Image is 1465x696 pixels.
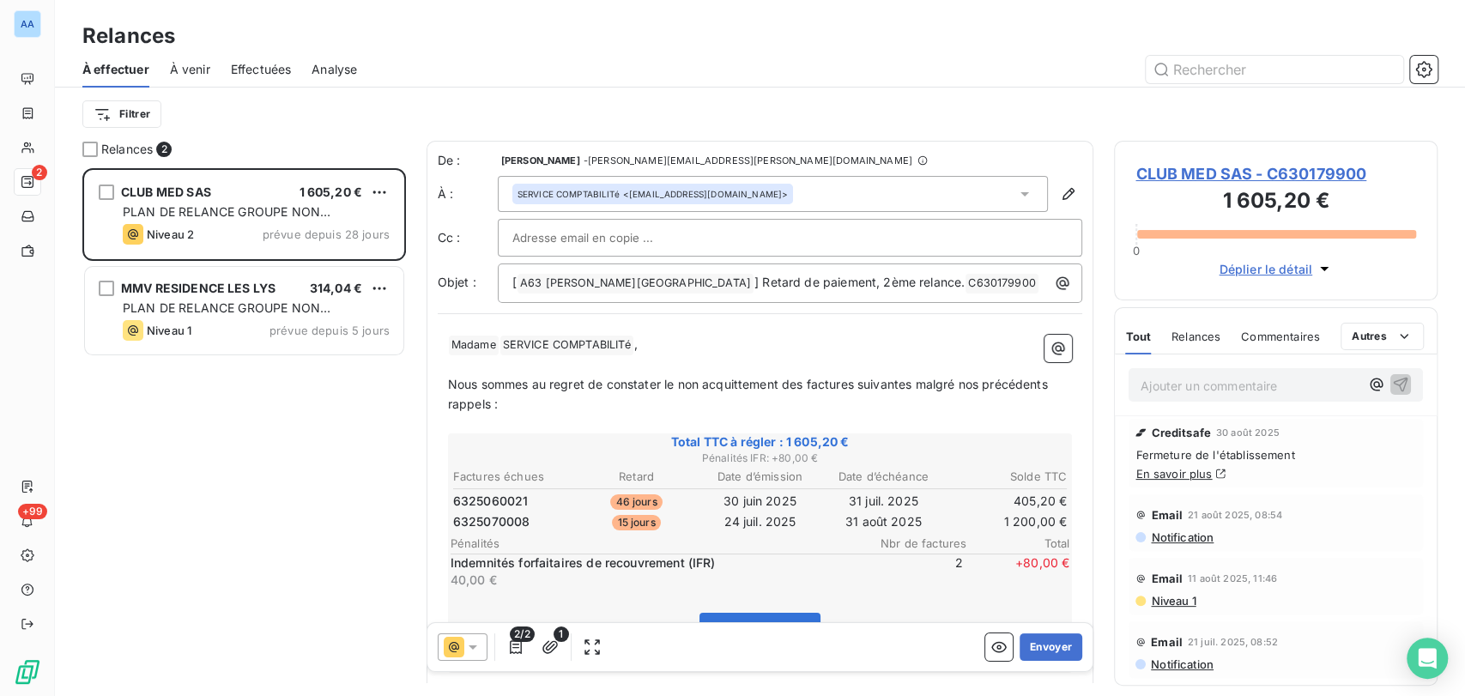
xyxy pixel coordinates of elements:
span: 314,04 € [310,281,362,295]
span: Fermeture de l'établissement [1135,448,1416,462]
span: SERVICE COMPTABILITé [518,188,620,200]
th: Solde TTC [946,468,1068,486]
span: 11 août 2025, 11:46 [1188,573,1277,584]
h3: 1 605,20 € [1135,185,1416,220]
span: 2 [860,554,963,589]
span: 0 [1133,244,1140,257]
span: Total [966,536,1069,550]
span: À effectuer [82,61,149,78]
span: A63 [PERSON_NAME][GEOGRAPHIC_DATA] [518,274,754,294]
span: [ [512,275,517,289]
td: 24 juil. 2025 [699,512,821,531]
td: 1 200,00 € [946,512,1068,531]
span: ] Retard de paiement, 2ème relance. [754,275,965,289]
span: À venir [170,61,210,78]
span: Effectuées [231,61,292,78]
span: 6325060021 [453,493,529,510]
span: Niveau 2 [147,227,194,241]
button: Envoyer [1020,633,1082,661]
span: 1 [554,626,569,642]
span: Notification [1149,657,1214,671]
span: prévue depuis 28 jours [263,227,390,241]
th: Factures échues [452,468,574,486]
a: En savoir plus [1135,467,1212,481]
span: Objet : [438,275,476,289]
span: Email [1151,508,1183,522]
span: Relances [1171,330,1220,343]
span: Email [1151,572,1183,585]
span: 2/2 [510,626,534,642]
span: Pénalités [451,536,864,550]
span: Email [1151,635,1183,649]
input: Adresse email en copie ... [512,225,697,251]
span: Total TTC à régler : 1 605,20 € [451,433,1070,451]
div: AA [14,10,41,38]
th: Date d’émission [699,468,821,486]
span: CLUB MED SAS [121,185,211,199]
span: Déplier le détail [1219,260,1312,278]
span: Pénalités IFR : + 80,00 € [451,451,1070,466]
span: Nous sommes au regret de constater le non acquittement des factures suivantes malgré nos précéden... [448,377,1051,411]
td: 31 juil. 2025 [822,492,944,511]
span: [PERSON_NAME] [501,155,580,166]
div: grid [82,168,406,696]
input: Rechercher [1146,56,1403,83]
label: À : [438,185,498,203]
span: CLUB MED SAS - C630179900 [1135,162,1416,185]
span: 30 août 2025 [1216,427,1280,438]
span: De : [438,152,498,169]
span: prévue depuis 5 jours [269,324,390,337]
div: <[EMAIL_ADDRESS][DOMAIN_NAME]> [518,188,789,200]
span: MMV RESIDENCE LES LYS [121,281,275,295]
th: Retard [576,468,698,486]
span: SERVICE COMPTABILITé [500,336,633,355]
span: +99 [18,504,47,519]
span: Relances [101,141,153,158]
span: 1 605,20 € [300,185,363,199]
span: PLAN DE RELANCE GROUPE NON AUTOMATIQUE [123,204,330,236]
span: 2 [32,165,47,180]
h3: Relances [82,21,175,51]
span: , [634,336,638,351]
th: Date d’échéance [822,468,944,486]
div: Open Intercom Messenger [1407,638,1448,679]
td: 405,20 € [946,492,1068,511]
span: 2 [156,142,172,157]
span: Tout [1125,330,1151,343]
span: 46 jours [610,494,662,510]
span: Commentaires [1241,330,1320,343]
span: Niveau 1 [147,324,191,337]
span: C630179900 [966,274,1038,294]
button: Filtrer [82,100,161,128]
span: Nbr de factures [863,536,966,550]
span: 6325070008 [453,513,530,530]
button: Déplier le détail [1214,259,1338,279]
span: Niveau 1 [1149,594,1196,608]
span: Madame [449,336,499,355]
img: Logo LeanPay [14,658,41,686]
span: Analyse [312,61,357,78]
p: Indemnités forfaitaires de recouvrement (IFR) [451,554,857,572]
span: 15 jours [612,515,660,530]
button: Autres [1341,323,1424,350]
span: 21 août 2025, 08:54 [1188,510,1282,520]
p: 40,00 € [451,572,857,589]
span: PLAN DE RELANCE GROUPE NON AUTOMATIQUE [123,300,330,332]
td: 30 juin 2025 [699,492,821,511]
span: Creditsafe [1151,426,1211,439]
span: Notification [1149,530,1214,544]
span: + 80,00 € [966,554,1069,589]
label: Cc : [438,229,498,246]
span: 21 juil. 2025, 08:52 [1188,637,1278,647]
span: - [PERSON_NAME][EMAIL_ADDRESS][PERSON_NAME][DOMAIN_NAME] [584,155,912,166]
td: 31 août 2025 [822,512,944,531]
